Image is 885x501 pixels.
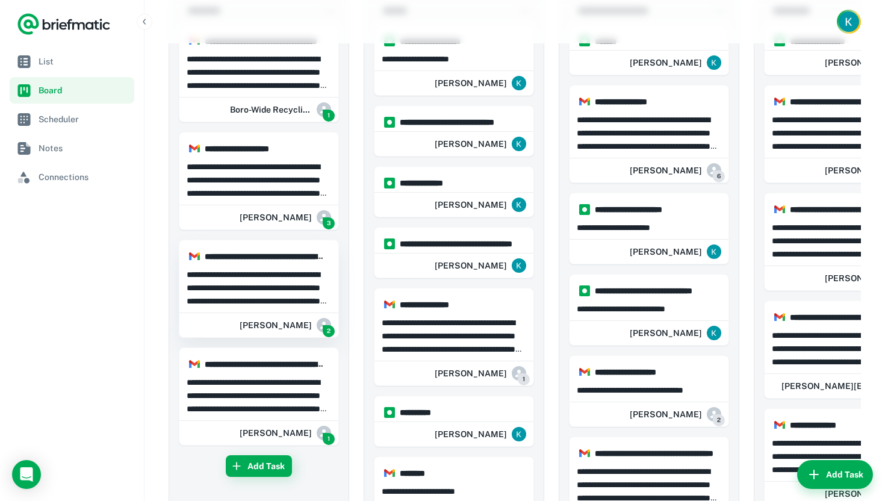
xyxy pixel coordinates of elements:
[518,373,530,385] span: 1
[512,427,526,441] img: ACg8ocIZFM1FNgLIj_5FCpSvPpV0t-FvOHOuPYEPkvuRwFGVUr5Yuw=s96-c
[384,178,395,188] img: https://app.briefmatic.com/assets/integrations/manual.png
[839,11,859,32] img: Kristina Jackson
[774,312,785,323] img: https://app.briefmatic.com/assets/integrations/gmail.png
[17,12,111,36] a: Logo
[240,211,312,224] h6: [PERSON_NAME]
[12,460,41,489] div: Open Intercom Messenger
[707,326,721,340] img: ACg8ocIZFM1FNgLIj_5FCpSvPpV0t-FvOHOuPYEPkvuRwFGVUr5Yuw=s96-c
[384,238,395,249] img: https://app.briefmatic.com/assets/integrations/manual.png
[10,164,134,190] a: Connections
[39,84,129,97] span: Board
[512,198,526,212] img: ACg8ocIZFM1FNgLIj_5FCpSvPpV0t-FvOHOuPYEPkvuRwFGVUr5Yuw=s96-c
[229,98,331,122] div: Boro-Wide Recycling
[10,48,134,75] a: List
[384,299,395,310] img: https://app.briefmatic.com/assets/integrations/gmail.png
[323,433,335,445] span: 1
[189,251,200,262] img: https://app.briefmatic.com/assets/integrations/gmail.png
[630,402,721,426] div: Rachel Kenney
[240,205,331,229] div: Mackenzi Farquer
[240,426,312,440] h6: [PERSON_NAME]
[707,55,721,70] img: ACg8ocIZFM1FNgLIj_5FCpSvPpV0t-FvOHOuPYEPkvuRwFGVUr5Yuw=s96-c
[435,254,526,278] div: Kristina Jackson
[797,460,873,489] button: Add Task
[569,24,729,75] div: https://app.briefmatic.com/assets/integrations/manual.png**** **Kristina Jackson
[512,258,526,273] img: ACg8ocIZFM1FNgLIj_5FCpSvPpV0t-FvOHOuPYEPkvuRwFGVUr5Yuw=s96-c
[39,113,129,126] span: Scheduler
[579,96,590,107] img: https://app.briefmatic.com/assets/integrations/gmail.png
[630,326,702,340] h6: [PERSON_NAME]
[630,158,721,182] div: Anthony Pasquarosa
[713,414,725,426] span: 2
[579,448,590,459] img: https://app.briefmatic.com/assets/integrations/gmail.png
[226,455,292,477] button: Add Task
[189,359,200,370] img: https://app.briefmatic.com/assets/integrations/gmail.png
[435,193,526,217] div: Kristina Jackson
[774,96,785,107] img: https://app.briefmatic.com/assets/integrations/gmail.png
[384,117,395,128] img: https://app.briefmatic.com/assets/integrations/manual.png
[323,217,335,229] span: 3
[384,407,395,418] img: https://app.briefmatic.com/assets/integrations/manual.png
[512,76,526,90] img: ACg8ocIZFM1FNgLIj_5FCpSvPpV0t-FvOHOuPYEPkvuRwFGVUr5Yuw=s96-c
[39,170,129,184] span: Connections
[240,313,331,337] div: Tasfia Hossain
[630,408,702,421] h6: [PERSON_NAME]
[707,244,721,259] img: ACg8ocIZFM1FNgLIj_5FCpSvPpV0t-FvOHOuPYEPkvuRwFGVUr5Yuw=s96-c
[579,367,590,378] img: https://app.briefmatic.com/assets/integrations/gmail.png
[323,325,335,337] span: 2
[579,285,590,296] img: https://app.briefmatic.com/assets/integrations/manual.png
[774,420,785,431] img: https://app.briefmatic.com/assets/integrations/gmail.png
[435,361,526,385] div: Aaron Fuksa
[435,137,507,151] h6: [PERSON_NAME]
[384,468,395,479] img: https://app.briefmatic.com/assets/integrations/gmail.png
[240,319,312,332] h6: [PERSON_NAME]
[579,204,590,215] img: https://app.briefmatic.com/assets/integrations/manual.png
[630,164,702,177] h6: [PERSON_NAME]
[323,110,335,122] span: 1
[435,422,526,446] div: Kristina Jackson
[435,76,507,90] h6: [PERSON_NAME]
[10,135,134,161] a: Notes
[713,170,725,182] span: 6
[630,56,702,69] h6: [PERSON_NAME]
[230,103,312,116] h6: Boro-Wide Recycling
[512,137,526,151] img: ACg8ocIZFM1FNgLIj_5FCpSvPpV0t-FvOHOuPYEPkvuRwFGVUr5Yuw=s96-c
[774,204,785,215] img: https://app.briefmatic.com/assets/integrations/gmail.png
[630,321,721,345] div: Kristina Jackson
[435,132,526,156] div: Kristina Jackson
[837,10,861,34] button: Account button
[189,143,200,154] img: https://app.briefmatic.com/assets/integrations/gmail.png
[435,428,507,441] h6: [PERSON_NAME]
[10,106,134,132] a: Scheduler
[39,55,129,68] span: List
[10,77,134,104] a: Board
[435,198,507,211] h6: [PERSON_NAME]
[240,421,331,445] div: Mackenzi Farquer
[39,142,129,155] span: Notes
[630,245,702,258] h6: [PERSON_NAME]
[435,259,507,272] h6: [PERSON_NAME]
[374,166,534,217] div: https://app.briefmatic.com/assets/integrations/manual.png**** **** ****Kristina Jackson
[630,240,721,264] div: Kristina Jackson
[435,71,526,95] div: Kristina Jackson
[630,51,721,75] div: Kristina Jackson
[374,396,534,447] div: https://app.briefmatic.com/assets/integrations/manual.png**** *****Kristina Jackson
[435,367,507,380] h6: [PERSON_NAME]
